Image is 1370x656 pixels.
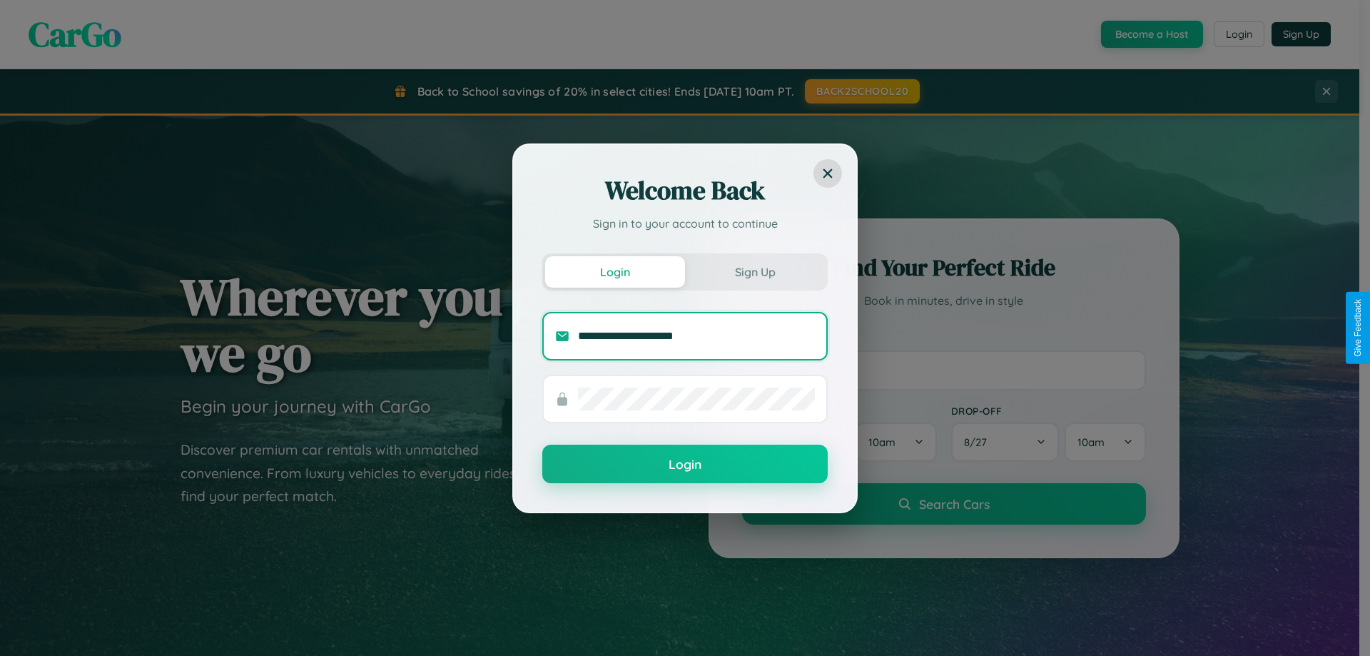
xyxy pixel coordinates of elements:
[1353,299,1363,357] div: Give Feedback
[685,256,825,288] button: Sign Up
[545,256,685,288] button: Login
[542,173,828,208] h2: Welcome Back
[542,445,828,483] button: Login
[542,215,828,232] p: Sign in to your account to continue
